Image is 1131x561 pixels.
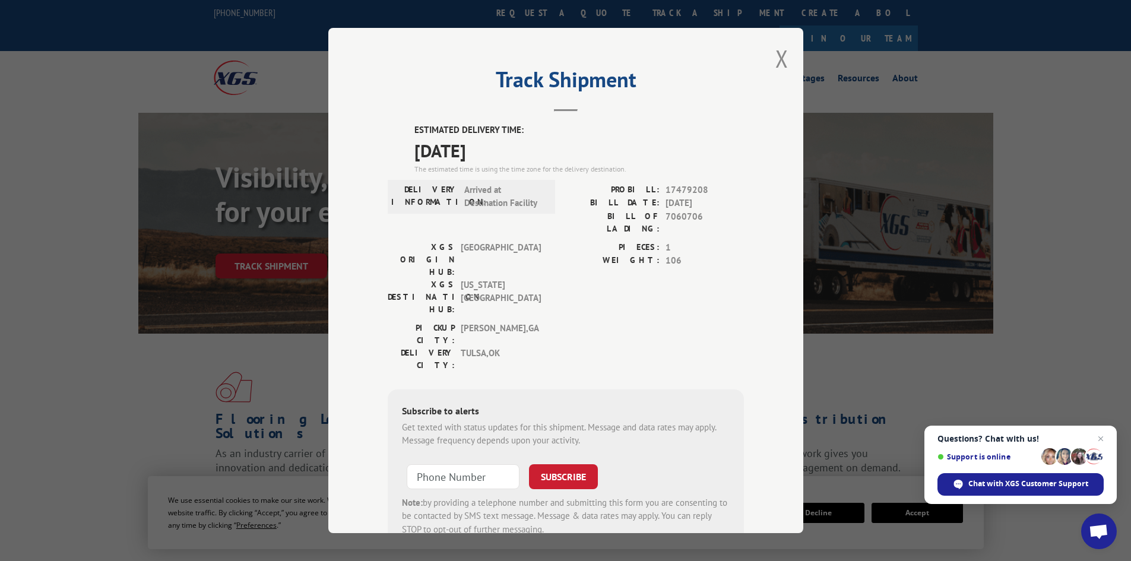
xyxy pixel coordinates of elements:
[566,241,660,255] label: PIECES:
[402,497,423,508] strong: Note:
[937,434,1104,443] span: Questions? Chat with us!
[1081,514,1117,549] div: Open chat
[388,71,744,94] h2: Track Shipment
[402,496,730,537] div: by providing a telephone number and submitting this form you are consenting to be contacted by SM...
[414,137,744,164] span: [DATE]
[566,210,660,235] label: BILL OF LADING:
[407,464,519,489] input: Phone Number
[666,254,744,268] span: 106
[402,404,730,421] div: Subscribe to alerts
[402,421,730,448] div: Get texted with status updates for this shipment. Message and data rates may apply. Message frequ...
[414,123,744,137] label: ESTIMATED DELIVERY TIME:
[666,183,744,197] span: 17479208
[388,322,455,347] label: PICKUP CITY:
[566,183,660,197] label: PROBILL:
[666,196,744,210] span: [DATE]
[461,241,541,278] span: [GEOGRAPHIC_DATA]
[388,241,455,278] label: XGS ORIGIN HUB:
[775,43,788,74] button: Close modal
[388,278,455,316] label: XGS DESTINATION HUB:
[461,347,541,372] span: TULSA , OK
[1094,432,1108,446] span: Close chat
[414,164,744,175] div: The estimated time is using the time zone for the delivery destination.
[566,254,660,268] label: WEIGHT:
[666,210,744,235] span: 7060706
[461,322,541,347] span: [PERSON_NAME] , GA
[666,241,744,255] span: 1
[968,478,1088,489] span: Chat with XGS Customer Support
[566,196,660,210] label: BILL DATE:
[937,473,1104,496] div: Chat with XGS Customer Support
[391,183,458,210] label: DELIVERY INFORMATION:
[529,464,598,489] button: SUBSCRIBE
[461,278,541,316] span: [US_STATE][GEOGRAPHIC_DATA]
[464,183,544,210] span: Arrived at Destination Facility
[937,452,1037,461] span: Support is online
[388,347,455,372] label: DELIVERY CITY:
